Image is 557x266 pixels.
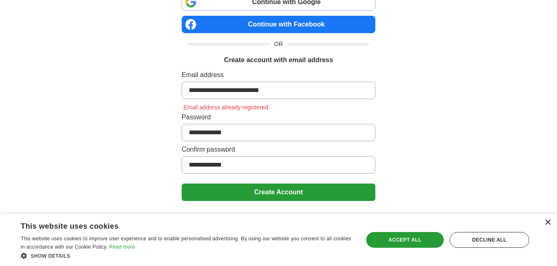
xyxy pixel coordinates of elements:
[182,112,375,122] label: Password
[21,219,332,231] div: This website uses cookies
[182,184,375,201] button: Create Account
[21,236,351,250] span: This website uses cookies to improve user experience and to enable personalised advertising. By u...
[182,70,375,80] label: Email address
[366,232,444,248] div: Accept all
[224,55,333,65] h1: Create account with email address
[182,16,375,33] a: Continue with Facebook
[109,244,135,250] a: Read more, opens a new window
[31,253,71,259] span: Show details
[182,145,375,155] label: Confirm password
[545,220,551,226] div: Close
[182,104,272,111] span: Email address already registered.
[269,40,288,48] span: OR
[21,251,353,260] div: Show details
[450,232,529,248] div: Decline all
